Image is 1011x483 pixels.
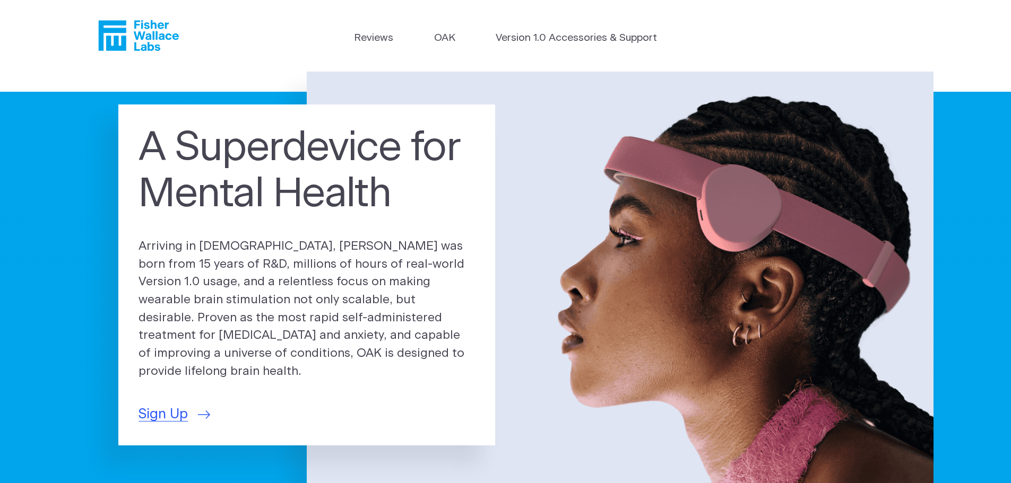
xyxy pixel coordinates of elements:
h1: A Superdevice for Mental Health [139,125,475,218]
span: Sign Up [139,404,188,425]
p: Arriving in [DEMOGRAPHIC_DATA], [PERSON_NAME] was born from 15 years of R&D, millions of hours of... [139,238,475,381]
a: Reviews [354,31,393,46]
a: Version 1.0 Accessories & Support [496,31,657,46]
a: Sign Up [139,404,210,425]
a: Fisher Wallace [98,20,179,51]
a: OAK [434,31,455,46]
